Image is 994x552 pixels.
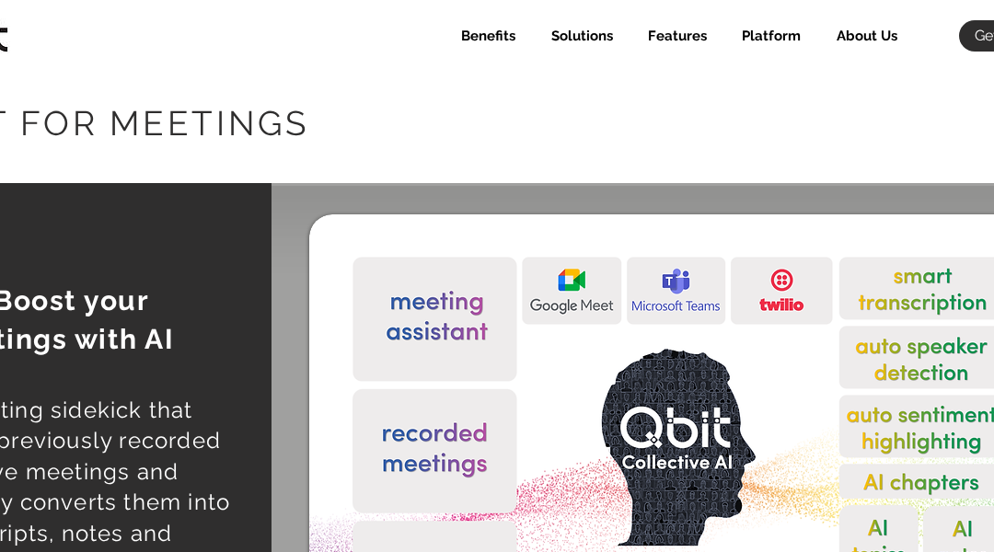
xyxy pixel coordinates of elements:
[815,20,911,52] a: About Us
[452,20,525,52] p: Benefits
[627,20,721,52] div: Features
[733,20,810,52] p: Platform
[439,20,529,52] a: Benefits
[529,20,627,52] div: Solutions
[439,20,911,52] nav: Site
[827,20,907,52] p: About Us
[721,20,815,52] div: Platform
[639,20,716,52] p: Features
[542,20,622,52] p: Solutions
